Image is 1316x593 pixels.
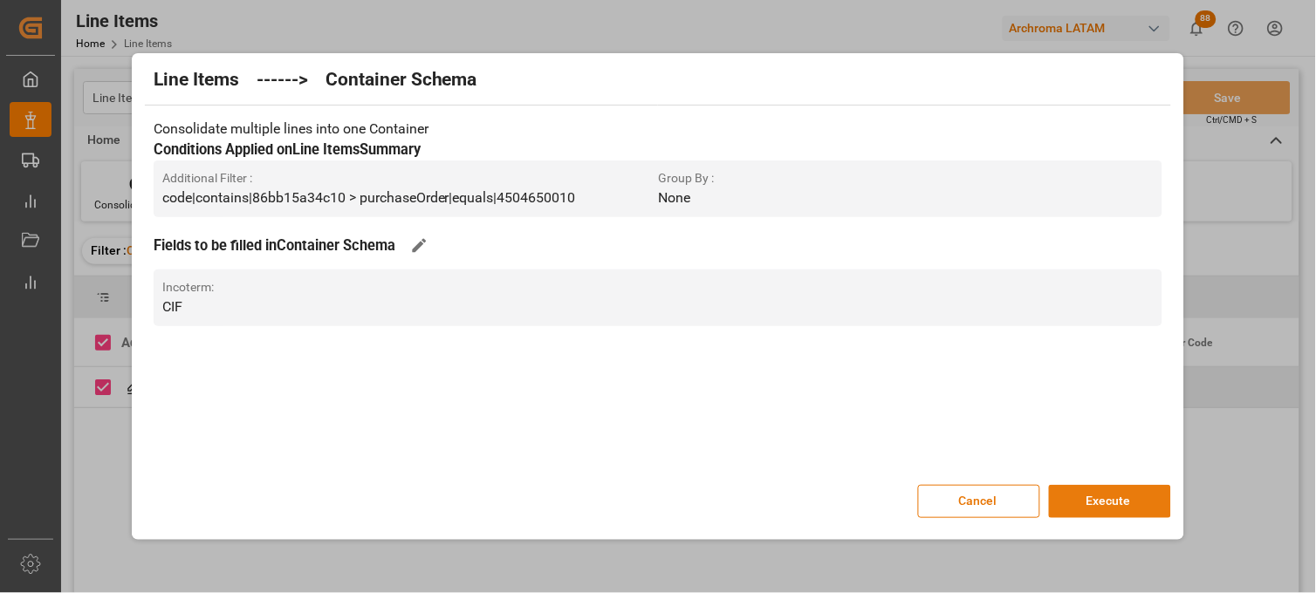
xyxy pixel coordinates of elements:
[1049,485,1171,518] button: Execute
[162,187,658,208] p: code|contains|86bb15a34c10 > purchaseOrder|equals|4504650010
[154,119,1162,140] p: Consolidate multiple lines into one Container
[918,485,1040,518] button: Cancel
[154,140,1162,161] h3: Conditions Applied on Line Items Summary
[162,278,658,296] span: Incoterm :
[154,235,395,257] h3: Fields to be filled in Container Schema
[326,66,477,94] h2: Container Schema
[658,169,1154,187] span: Group By :
[162,296,658,317] p: CIF
[257,66,308,94] h2: ------>
[658,187,1154,208] p: None
[154,66,239,94] h2: Line Items
[162,169,658,187] span: Additional Filter :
